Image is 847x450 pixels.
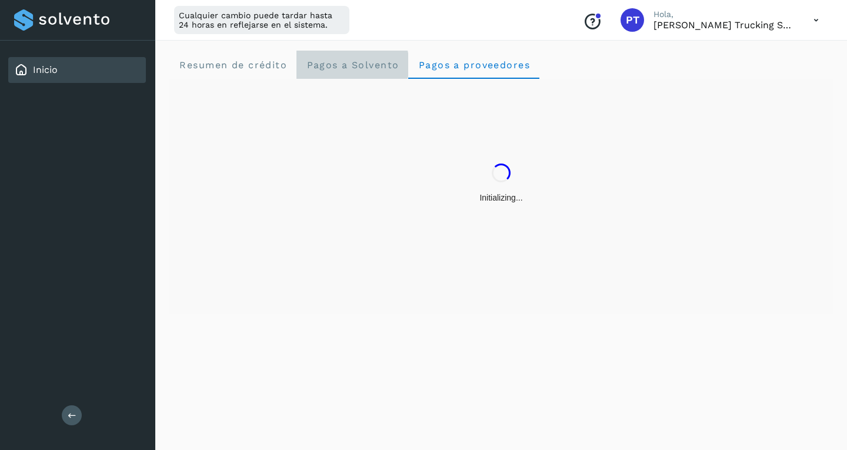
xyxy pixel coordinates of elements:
span: Pagos a proveedores [418,59,530,71]
span: Pagos a Solvento [306,59,399,71]
div: Cualquier cambio puede tardar hasta 24 horas en reflejarse en el sistema. [174,6,349,34]
a: Inicio [33,64,58,75]
p: Perrone Trucking SAPI de CV [653,19,795,31]
p: Hola, [653,9,795,19]
span: Resumen de crédito [179,59,287,71]
div: Inicio [8,57,146,83]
